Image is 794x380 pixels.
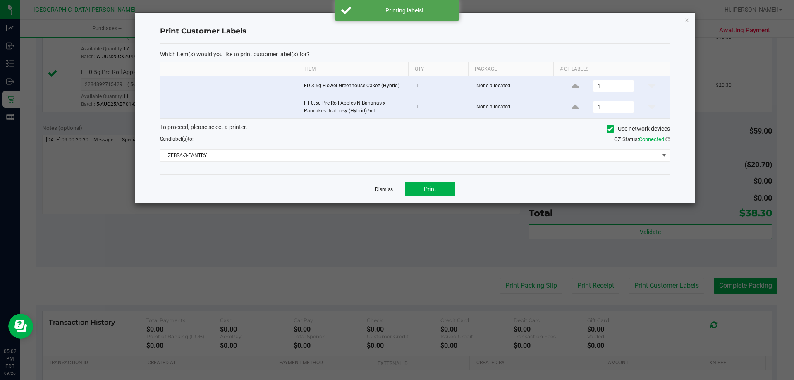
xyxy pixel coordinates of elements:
td: None allocated [471,76,558,96]
td: FT 0.5g Pre-Roll Apples N Bananas x Pancakes Jealousy (Hybrid) 5ct [299,96,411,118]
iframe: Resource center [8,314,33,339]
span: Connected [639,136,664,142]
button: Print [405,182,455,196]
span: Print [424,186,436,192]
th: Package [468,62,553,76]
th: Qty [408,62,468,76]
td: None allocated [471,96,558,118]
h4: Print Customer Labels [160,26,670,37]
label: Use network devices [607,124,670,133]
th: # of labels [553,62,664,76]
span: QZ Status: [614,136,670,142]
span: Send to: [160,136,194,142]
td: 1 [411,96,471,118]
a: Dismiss [375,186,393,193]
p: Which item(s) would you like to print customer label(s) for? [160,50,670,58]
td: 1 [411,76,471,96]
span: ZEBRA-3-PANTRY [160,150,659,161]
div: To proceed, please select a printer. [154,123,676,135]
th: Item [298,62,408,76]
span: label(s) [171,136,188,142]
td: FD 3.5g Flower Greenhouse Cakez (Hybrid) [299,76,411,96]
div: Printing labels! [356,6,453,14]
